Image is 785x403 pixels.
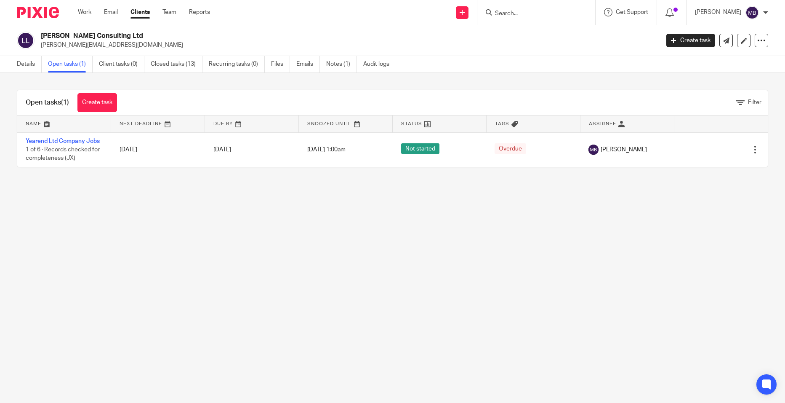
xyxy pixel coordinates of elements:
a: Closed tasks (13) [151,56,202,73]
span: Snoozed Until [307,121,351,126]
a: Files [271,56,290,73]
span: Get Support [616,9,648,15]
input: Search [494,10,570,18]
a: Emails [296,56,320,73]
a: Details [17,56,42,73]
a: Notes (1) [326,56,357,73]
td: [DATE] [111,132,205,167]
img: svg%3E [745,6,759,19]
a: Work [78,8,91,16]
a: Create task [666,34,715,47]
span: Status [401,121,422,126]
span: [PERSON_NAME] [601,145,647,154]
span: Filter [748,99,761,105]
a: Create task [77,93,117,112]
a: Reports [189,8,210,16]
a: Team [162,8,176,16]
a: Audit logs [363,56,396,73]
span: Not started [401,143,439,154]
a: Yearend Ltd Company Jobs [26,138,100,144]
a: Client tasks (0) [99,56,144,73]
span: 1 of 6 · Records checked for completeness (JX) [26,147,100,161]
h1: Open tasks [26,98,69,107]
a: Clients [130,8,150,16]
a: Email [104,8,118,16]
span: [DATE] [213,147,231,153]
a: Recurring tasks (0) [209,56,265,73]
span: Overdue [495,143,526,154]
p: [PERSON_NAME] [695,8,741,16]
a: Open tasks (1) [48,56,93,73]
img: Pixie [17,7,59,18]
span: Tags [495,121,509,126]
img: svg%3E [588,145,599,155]
p: [PERSON_NAME][EMAIL_ADDRESS][DOMAIN_NAME] [41,41,654,49]
span: [DATE] 1:00am [307,147,346,153]
h2: [PERSON_NAME] Consulting Ltd [41,32,531,40]
span: (1) [61,99,69,106]
img: svg%3E [17,32,35,49]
